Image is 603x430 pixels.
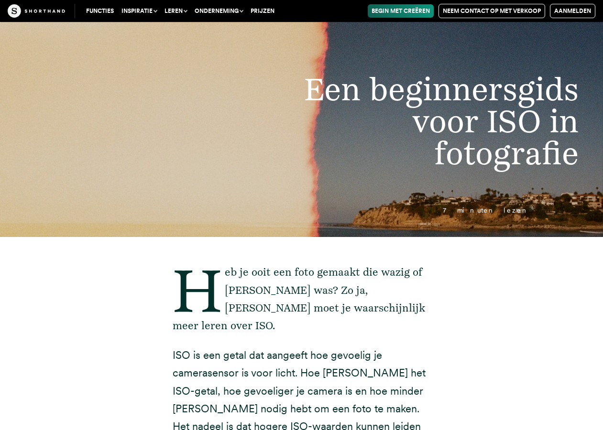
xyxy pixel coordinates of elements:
font: Een beginnersgids voor ISO in fotografie [304,70,579,172]
font: Onderneming [195,8,239,14]
a: Begin met creëren [368,4,434,18]
font: Functies [86,8,114,14]
button: Leren [161,4,191,18]
a: Neem contact op met Verkoop [439,4,545,18]
font: Heb je ooit een foto gemaakt die wazig of [PERSON_NAME] was? Zo ja, [PERSON_NAME] moet je waarsch... [173,266,425,332]
font: Leren [164,8,183,14]
font: Neem contact op met Verkoop [443,8,541,14]
a: Aanmelden [550,4,595,18]
button: Inspiratie [118,4,161,18]
font: Inspiratie [121,8,153,14]
a: Prijzen [247,4,278,18]
font: Aanmelden [554,8,591,14]
font: 7 minuten lezen [443,206,529,214]
a: Functies [82,4,118,18]
font: Begin met creëren [372,8,430,14]
button: Onderneming [191,4,247,18]
img: Het ambacht [8,4,65,18]
font: Prijzen [251,8,274,14]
